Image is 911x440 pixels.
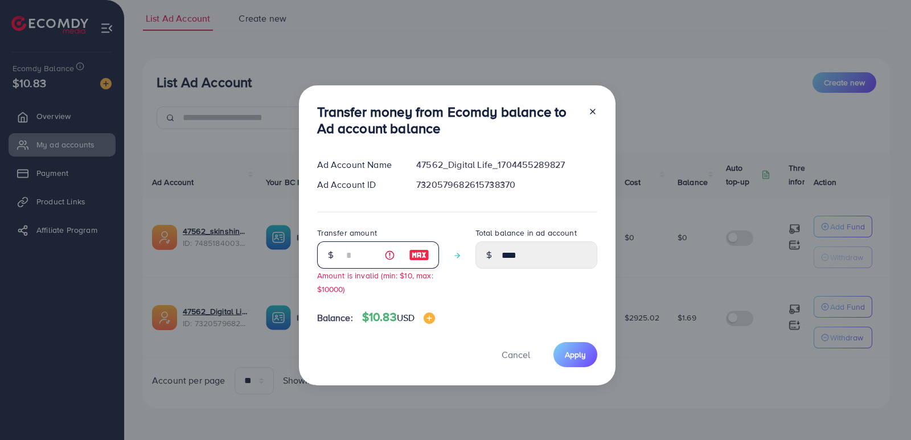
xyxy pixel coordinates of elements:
[565,349,586,360] span: Apply
[317,270,433,294] small: Amount is invalid (min: $10, max: $10000)
[475,227,577,238] label: Total balance in ad account
[553,342,597,367] button: Apply
[409,248,429,262] img: image
[308,158,408,171] div: Ad Account Name
[487,342,544,367] button: Cancel
[407,178,606,191] div: 7320579682615738370
[317,311,353,324] span: Balance:
[863,389,902,431] iframe: Chat
[424,312,435,324] img: image
[317,104,579,137] h3: Transfer money from Ecomdy balance to Ad account balance
[362,310,435,324] h4: $10.83
[397,311,415,324] span: USD
[502,348,530,361] span: Cancel
[308,178,408,191] div: Ad Account ID
[407,158,606,171] div: 47562_Digital Life_1704455289827
[317,227,377,238] label: Transfer amount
